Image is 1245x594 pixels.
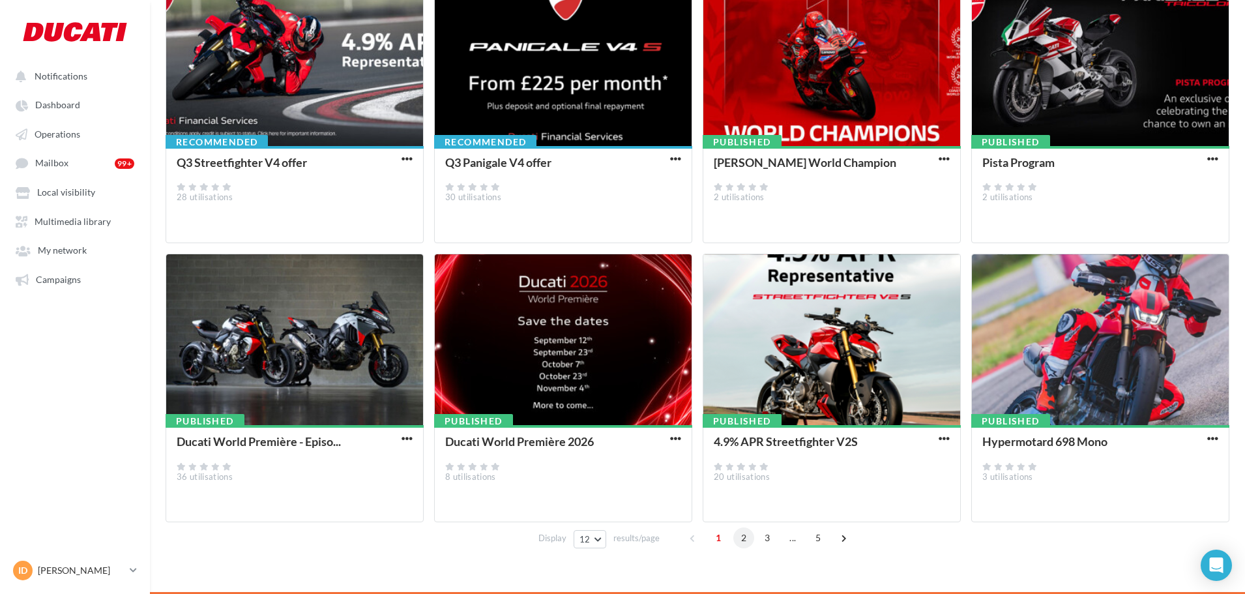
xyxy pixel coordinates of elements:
div: Recommended [434,135,536,149]
div: Q3 Panigale V4 offer [445,155,551,170]
span: 12 [579,534,591,544]
a: Multimedia library [8,209,142,233]
div: Hypermotard 698 Mono [982,434,1107,449]
div: Q3 Streetfighter V4 offer [177,155,307,170]
span: 3 [757,527,778,548]
div: Published [971,135,1050,149]
span: 30 utilisations [445,192,501,202]
a: My network [8,238,142,261]
span: Mailbox [35,158,68,169]
span: Campaigns [36,274,81,285]
span: 20 utilisations [714,471,770,482]
span: 2 utilisations [982,192,1033,202]
div: Published [434,414,513,428]
button: 12 [574,530,607,548]
span: 1 [708,527,729,548]
span: Operations [35,128,80,140]
span: ID [18,564,27,577]
div: Published [703,414,782,428]
span: Multimedia library [35,216,111,227]
span: 2 [733,527,754,548]
div: [PERSON_NAME] World Champion [714,155,896,170]
span: 36 utilisations [177,471,233,482]
a: Mailbox 99+ [8,151,142,175]
a: ID [PERSON_NAME] [10,558,139,583]
span: 28 utilisations [177,192,233,202]
span: 5 [808,527,828,548]
div: 99+ [115,158,134,169]
div: 4.9% APR Streetfighter V2S [714,434,858,449]
span: Notifications [35,70,87,82]
div: Published [971,414,1050,428]
div: Published [166,414,244,428]
p: [PERSON_NAME] [38,564,124,577]
span: Dashboard [35,100,80,111]
button: Notifications [8,64,137,87]
span: 8 utilisations [445,471,496,482]
a: Campaigns [8,267,142,291]
span: My network [38,245,87,256]
span: 3 utilisations [982,471,1033,482]
div: Published [703,135,782,149]
a: Local visibility [8,180,142,203]
div: Ducati World Première 2026 [445,434,594,449]
span: Display [538,532,566,544]
div: Pista Program [982,155,1055,170]
span: ... [782,527,803,548]
div: Recommended [166,135,268,149]
div: Open Intercom Messenger [1201,550,1232,581]
div: Ducati World Première - Episo... [177,434,341,449]
a: Operations [8,122,142,145]
a: Dashboard [8,93,142,116]
span: Local visibility [37,187,95,198]
span: 2 utilisations [714,192,765,202]
span: results/page [613,532,660,544]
